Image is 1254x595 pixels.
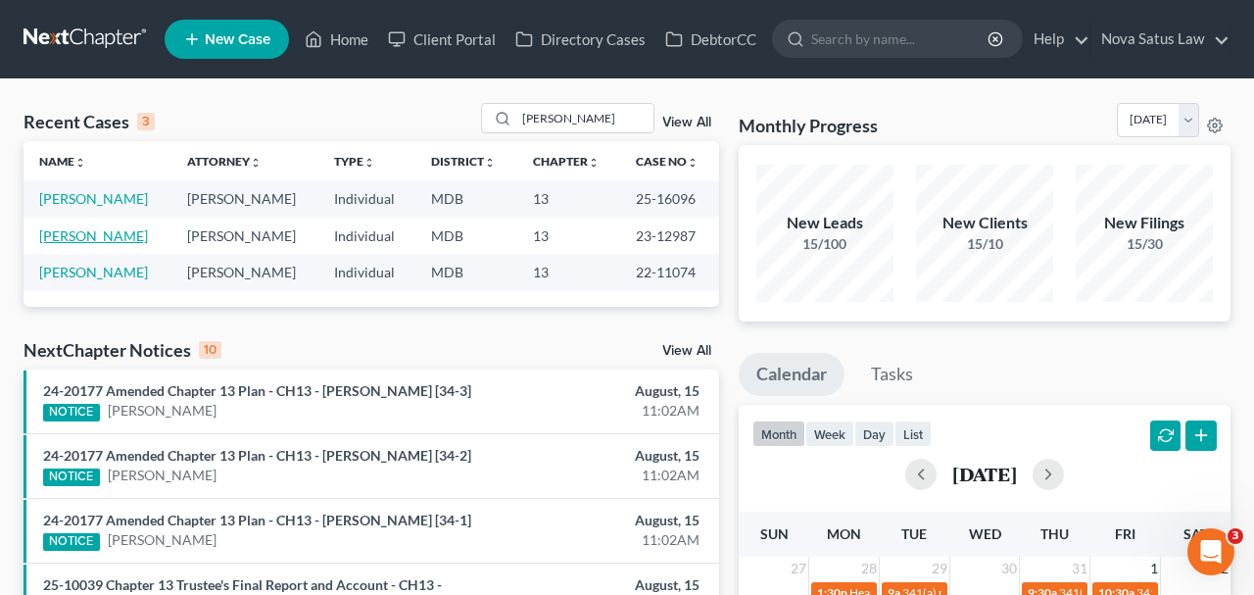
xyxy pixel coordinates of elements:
div: New Filings [1076,212,1213,234]
i: unfold_more [588,157,600,169]
span: 3 [1228,528,1243,544]
a: Attorneyunfold_more [187,154,262,169]
a: View All [662,116,711,129]
h2: [DATE] [952,464,1017,484]
td: MDB [415,254,516,290]
iframe: Intercom live chat [1187,528,1234,575]
a: Nova Satus Law [1091,22,1230,57]
i: unfold_more [250,157,262,169]
div: New Leads [756,212,893,234]
div: August, 15 [494,511,699,530]
span: Sat [1183,525,1208,542]
span: Thu [1040,525,1069,542]
td: MDB [415,218,516,254]
span: 1 [1148,557,1160,580]
a: View All [662,344,711,358]
i: unfold_more [687,157,699,169]
td: [PERSON_NAME] [171,254,319,290]
a: Districtunfold_more [431,154,496,169]
td: MDB [415,180,516,217]
div: 15/100 [756,234,893,254]
i: unfold_more [484,157,496,169]
span: New Case [205,32,270,47]
div: August, 15 [494,446,699,466]
td: Individual [318,180,415,217]
input: Search by name... [516,104,653,132]
span: Wed [969,525,1001,542]
div: 3 [137,113,155,130]
i: unfold_more [74,157,86,169]
td: 13 [517,218,620,254]
span: 28 [859,557,879,580]
a: 24-20177 Amended Chapter 13 Plan - CH13 - [PERSON_NAME] [34-2] [43,447,471,464]
td: 25-16096 [620,180,719,217]
a: Client Portal [378,22,506,57]
a: Nameunfold_more [39,154,86,169]
div: 11:02AM [494,466,699,485]
span: Sun [760,525,789,542]
h3: Monthly Progress [739,114,878,137]
a: [PERSON_NAME] [108,530,217,550]
td: Individual [318,254,415,290]
div: August, 15 [494,381,699,401]
a: [PERSON_NAME] [39,264,148,280]
a: Typeunfold_more [334,154,375,169]
a: Chapterunfold_more [533,154,600,169]
span: Tue [901,525,927,542]
div: NOTICE [43,533,100,551]
span: 27 [789,557,808,580]
td: 13 [517,180,620,217]
div: NextChapter Notices [24,338,221,362]
a: 24-20177 Amended Chapter 13 Plan - CH13 - [PERSON_NAME] [34-3] [43,382,471,399]
span: 30 [999,557,1019,580]
div: 15/30 [1076,234,1213,254]
div: Recent Cases [24,110,155,133]
a: Help [1024,22,1089,57]
div: NOTICE [43,404,100,421]
div: NOTICE [43,469,100,486]
button: day [854,421,894,447]
a: Calendar [739,353,844,396]
div: 11:02AM [494,530,699,550]
div: New Clients [916,212,1053,234]
button: month [752,421,805,447]
input: Search by name... [811,21,990,57]
td: [PERSON_NAME] [171,218,319,254]
a: [PERSON_NAME] [39,190,148,207]
div: August, 15 [494,575,699,595]
td: 22-11074 [620,254,719,290]
a: Case Nounfold_more [636,154,699,169]
div: 10 [199,341,221,359]
a: DebtorCC [655,22,766,57]
a: Tasks [853,353,931,396]
button: week [805,421,854,447]
span: Fri [1115,525,1135,542]
a: [PERSON_NAME] [108,401,217,421]
button: list [894,421,932,447]
td: 23-12987 [620,218,719,254]
div: 15/10 [916,234,1053,254]
a: Directory Cases [506,22,655,57]
a: 24-20177 Amended Chapter 13 Plan - CH13 - [PERSON_NAME] [34-1] [43,512,471,528]
span: 29 [930,557,949,580]
div: 11:02AM [494,401,699,421]
i: unfold_more [363,157,375,169]
a: Home [295,22,378,57]
span: Mon [827,525,861,542]
span: 31 [1070,557,1089,580]
td: [PERSON_NAME] [171,180,319,217]
td: 13 [517,254,620,290]
a: [PERSON_NAME] [39,227,148,244]
a: [PERSON_NAME] [108,466,217,485]
td: Individual [318,218,415,254]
